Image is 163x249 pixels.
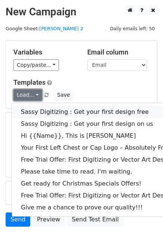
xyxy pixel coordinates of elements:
iframe: Chat Widget [126,213,163,249]
h5: Email column [87,48,150,56]
h5: Variables [13,48,76,56]
h2: New Campaign [6,6,157,18]
a: Copy/paste... [13,59,59,71]
a: Load... [13,89,42,101]
a: Templates [13,78,46,86]
a: Send [6,212,30,227]
a: Preview [32,212,65,227]
small: Google Sheet: [6,26,83,31]
a: Send Test Email [67,212,123,227]
span: Daily emails left: 50 [107,25,157,33]
button: Save [54,89,73,101]
a: [PERSON_NAME] 2 [39,26,83,31]
a: Daily emails left: 50 [107,26,157,31]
